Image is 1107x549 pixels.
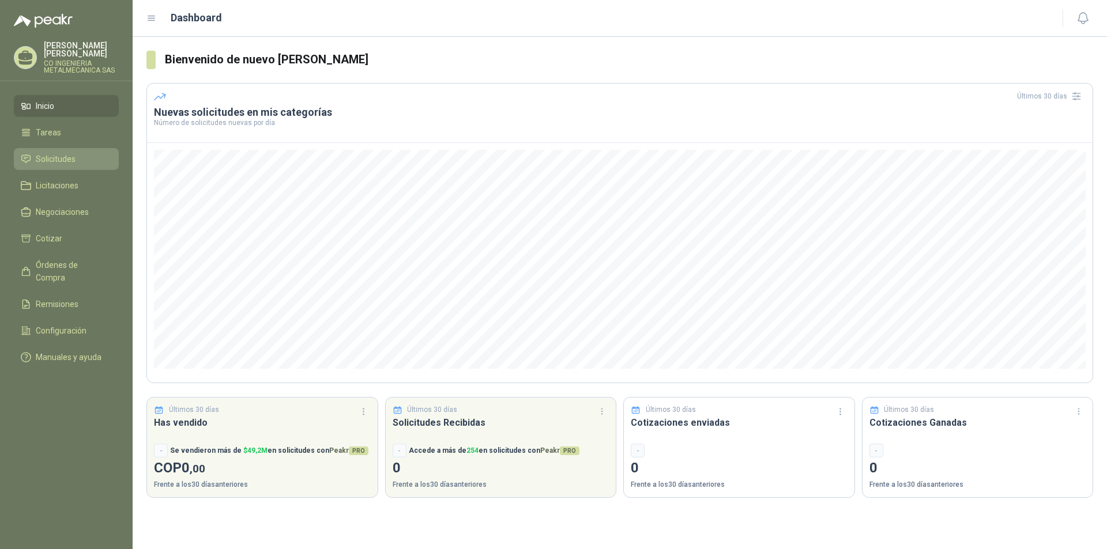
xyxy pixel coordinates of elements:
a: Negociaciones [14,201,119,223]
img: Logo peakr [14,14,73,28]
a: Órdenes de Compra [14,254,119,289]
p: Últimos 30 días [646,404,696,415]
span: Solicitudes [36,153,76,165]
h3: Nuevas solicitudes en mis categorías [154,105,1086,119]
div: - [869,444,883,457]
a: Remisiones [14,293,119,315]
p: 0 [631,457,848,479]
p: [PERSON_NAME] [PERSON_NAME] [44,41,119,58]
a: Tareas [14,122,119,143]
span: PRO [349,446,368,455]
span: Negociaciones [36,206,89,218]
span: Licitaciones [36,179,78,192]
a: Cotizar [14,228,119,249]
span: Remisiones [36,298,78,311]
p: Últimos 30 días [884,404,934,415]
h3: Has vendido [154,415,371,430]
div: Últimos 30 días [1017,87,1086,105]
span: 254 [466,446,479,455]
p: Número de solicitudes nuevas por día [154,119,1086,126]
a: Solicitudes [14,148,119,170]
p: COP [154,457,371,479]
h3: Cotizaciones Ganadas [869,415,1086,430]
h3: Solicitudes Recibidas [393,415,609,430]
span: Inicio [36,100,54,112]
p: Últimos 30 días [169,404,219,415]
p: Se vendieron más de en solicitudes con [170,445,368,456]
p: Últimos 30 días [407,404,457,415]
a: Licitaciones [14,175,119,196]
p: Frente a los 30 días anteriores [631,479,848,490]
p: CO INGENIERIA METALMECANICA SAS [44,60,119,74]
div: - [393,444,406,457]
p: Frente a los 30 días anteriores [869,479,1086,490]
span: Configuración [36,324,86,337]
span: Tareas [36,126,61,139]
a: Inicio [14,95,119,117]
span: Peakr [329,446,368,455]
p: Frente a los 30 días anteriores [393,479,609,490]
span: Peakr [540,446,579,455]
a: Configuración [14,320,119,342]
h3: Cotizaciones enviadas [631,415,848,430]
span: ,00 [190,462,205,475]
p: 0 [393,457,609,479]
a: Manuales y ayuda [14,346,119,368]
p: Frente a los 30 días anteriores [154,479,371,490]
span: 0 [182,460,205,476]
p: 0 [869,457,1086,479]
span: PRO [560,446,579,455]
h1: Dashboard [171,10,222,26]
p: Accede a más de en solicitudes con [409,445,579,456]
span: Cotizar [36,232,62,245]
span: $ 49,2M [243,446,268,455]
h3: Bienvenido de nuevo [PERSON_NAME] [165,51,1093,69]
span: Manuales y ayuda [36,351,101,364]
div: - [154,444,168,457]
span: Órdenes de Compra [36,259,108,284]
div: - [631,444,645,457]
